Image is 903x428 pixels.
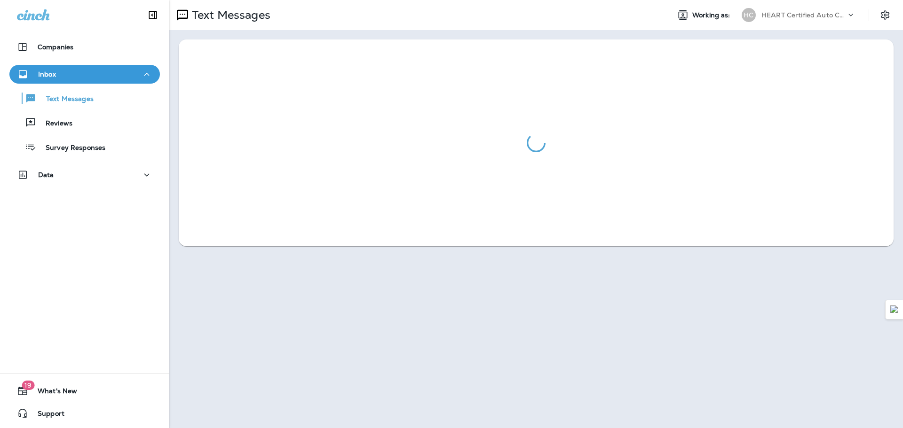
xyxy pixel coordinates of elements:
[890,305,899,314] img: Detect Auto
[9,65,160,84] button: Inbox
[9,137,160,157] button: Survey Responses
[140,6,166,24] button: Collapse Sidebar
[28,410,64,421] span: Support
[877,7,894,23] button: Settings
[38,70,56,78] p: Inbox
[188,8,270,22] p: Text Messages
[38,171,54,179] p: Data
[9,404,160,423] button: Support
[9,88,160,108] button: Text Messages
[9,381,160,400] button: 19What's New
[742,8,756,22] div: HC
[9,113,160,132] button: Reviews
[22,381,34,390] span: 19
[761,11,846,19] p: HEART Certified Auto Care
[36,119,72,128] p: Reviews
[38,43,73,51] p: Companies
[9,165,160,184] button: Data
[36,144,105,153] p: Survey Responses
[692,11,732,19] span: Working as:
[37,95,94,104] p: Text Messages
[28,387,77,398] span: What's New
[9,38,160,56] button: Companies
